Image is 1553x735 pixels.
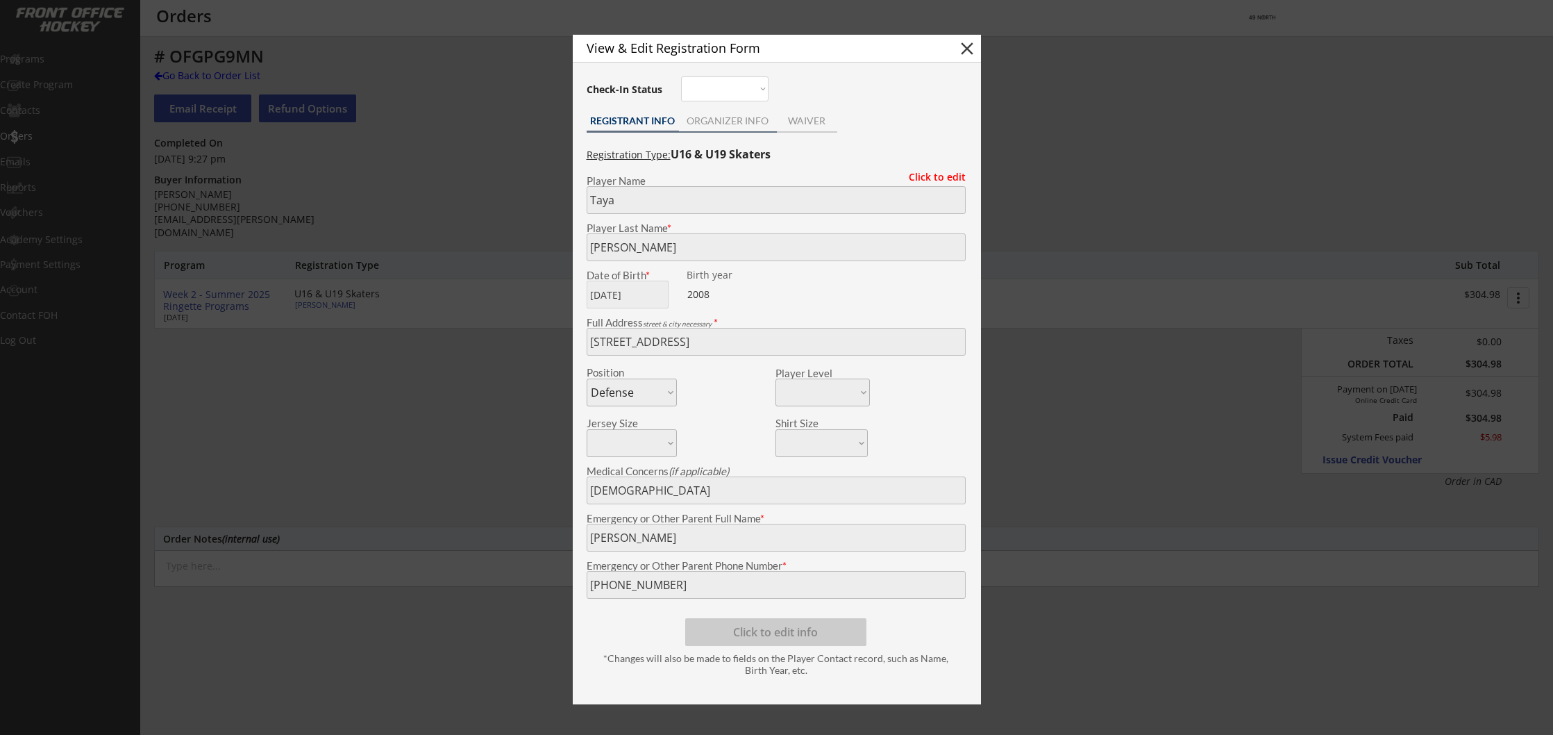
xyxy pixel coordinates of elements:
div: *Changes will also be made to fields on the Player Contact record, such as Name, Birth Year, etc. [594,653,959,677]
em: (if applicable) [669,465,729,477]
button: close [957,38,977,59]
div: Click to edit [898,172,966,182]
div: Medical Concerns [587,466,966,477]
div: ORGANIZER INFO [679,116,777,126]
div: REGISTRANT INFO [587,116,679,126]
div: Player Name [587,176,966,186]
div: WAIVER [777,116,837,126]
div: Jersey Size [587,418,658,429]
div: Shirt Size [775,418,847,429]
div: Player Last Name [587,223,966,233]
div: Emergency or Other Parent Full Name [587,513,966,524]
div: We are transitioning the system to collect and store date of birth instead of just birth year to ... [687,270,773,281]
input: Allergies, injuries, etc. [587,477,966,504]
strong: U16 & U19 Skaters [671,147,771,162]
em: street & city necessary [643,320,712,328]
div: Birth year [687,270,773,280]
div: Player Level [775,368,870,379]
div: Date of Birth [587,270,677,281]
u: Registration Type: [587,148,671,161]
button: Click to edit info [685,618,866,646]
div: Full Address [587,317,966,328]
div: View & Edit Registration Form [587,42,932,54]
div: Position [587,367,658,378]
div: 2008 [687,288,774,302]
div: Check-In Status [587,85,665,94]
div: Emergency or Other Parent Phone Number [587,561,966,571]
input: Street, City, Province/State [587,328,966,356]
